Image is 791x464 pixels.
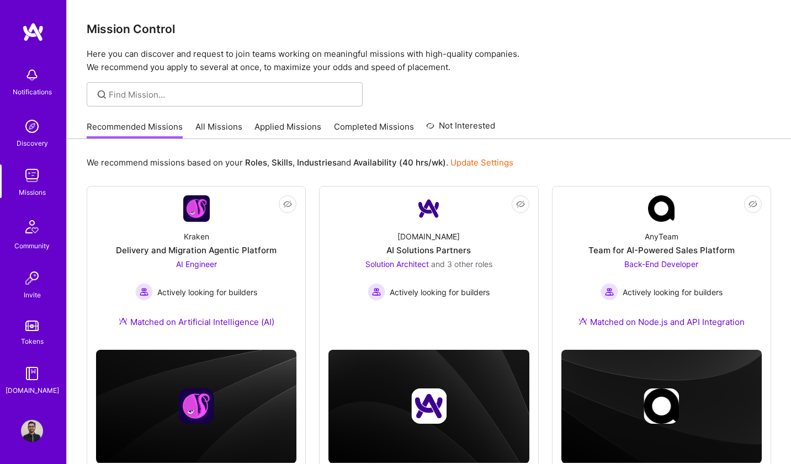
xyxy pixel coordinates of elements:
i: icon EyeClosed [516,200,525,209]
img: Company logo [644,388,679,424]
a: All Missions [195,121,242,139]
a: Applied Missions [254,121,321,139]
b: Roles [245,157,267,168]
img: Actively looking for builders [135,283,153,301]
a: Completed Missions [334,121,414,139]
div: Matched on Artificial Intelligence (AI) [119,316,274,328]
b: Industries [297,157,337,168]
div: [DOMAIN_NAME] [397,231,460,242]
img: Company Logo [416,195,442,222]
img: cover [561,350,762,463]
a: Not Interested [426,119,495,139]
span: Actively looking for builders [157,286,257,298]
img: Ateam Purple Icon [578,317,587,326]
p: Here you can discover and request to join teams working on meaningful missions with high-quality ... [87,47,771,74]
img: discovery [21,115,43,137]
div: AI Solutions Partners [386,244,471,256]
img: cover [96,350,296,463]
img: teamwork [21,164,43,186]
div: [DOMAIN_NAME] [6,385,59,396]
div: Missions [19,186,46,198]
div: Kraken [184,231,209,242]
img: Actively looking for builders [368,283,385,301]
span: and 3 other roles [431,259,492,269]
img: User Avatar [21,420,43,442]
p: We recommend missions based on your , , and . [87,157,513,168]
span: Solution Architect [365,259,429,269]
a: Company LogoKrakenDelivery and Migration Agentic PlatformAI Engineer Actively looking for builder... [96,195,296,341]
div: Matched on Node.js and API Integration [578,316,745,328]
b: Availability (40 hrs/wk) [353,157,446,168]
span: Back-End Developer [624,259,698,269]
img: Company Logo [183,195,210,222]
div: Delivery and Migration Agentic Platform [116,244,277,256]
span: Actively looking for builders [390,286,490,298]
img: Invite [21,267,43,289]
a: Company LogoAnyTeamTeam for AI-Powered Sales PlatformBack-End Developer Actively looking for buil... [561,195,762,341]
a: User Avatar [18,420,46,442]
div: Notifications [13,86,52,98]
img: Actively looking for builders [601,283,618,301]
img: Company logo [411,388,447,424]
a: Recommended Missions [87,121,183,139]
img: Company logo [179,388,214,424]
i: icon SearchGrey [95,88,108,101]
img: cover [328,350,529,463]
div: Invite [24,289,41,301]
img: tokens [25,321,39,331]
img: Community [19,214,45,240]
div: Discovery [17,137,48,149]
a: Update Settings [450,157,513,168]
h3: Mission Control [87,22,771,36]
span: AI Engineer [176,259,217,269]
img: logo [22,22,44,42]
img: Ateam Purple Icon [119,317,128,326]
span: Actively looking for builders [623,286,723,298]
img: bell [21,64,43,86]
i: icon EyeClosed [283,200,292,209]
div: Team for AI-Powered Sales Platform [588,244,735,256]
div: AnyTeam [645,231,678,242]
div: Tokens [21,335,44,347]
b: Skills [272,157,293,168]
div: Community [14,240,50,252]
input: Find Mission... [109,89,354,100]
img: Company Logo [648,195,675,222]
img: guide book [21,362,43,385]
i: icon EyeClosed [748,200,757,209]
a: Company Logo[DOMAIN_NAME]AI Solutions PartnersSolution Architect and 3 other rolesActively lookin... [328,195,529,324]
